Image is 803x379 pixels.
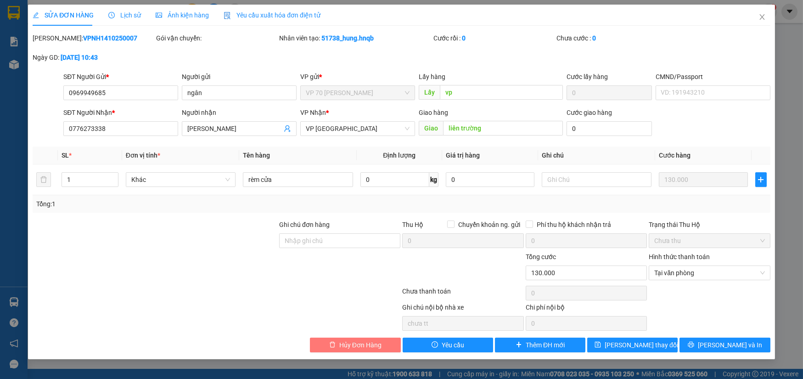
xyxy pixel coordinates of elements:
b: 0 [592,34,596,42]
span: Đơn vị tính [126,152,160,159]
span: clock-circle [108,12,115,18]
span: [PERSON_NAME] thay đổi [605,340,678,350]
span: VP Quảng Bình [306,122,410,136]
div: Tổng: 1 [36,199,310,209]
span: VP 70 Nguyễn Hoàng [306,86,410,100]
span: Chưa thu [654,234,764,248]
label: Cước giao hàng [567,109,612,116]
span: Ảnh kiện hàng [156,11,209,19]
input: Dọc đường [440,85,563,100]
div: Người nhận [182,107,297,118]
b: 0 [462,34,466,42]
span: plus [516,341,522,349]
span: plus [756,176,766,183]
span: SL [62,152,69,159]
span: picture [156,12,162,18]
input: Cước lấy hàng [567,85,651,100]
span: save [595,341,601,349]
button: plus [755,172,767,187]
span: Khác [131,173,230,187]
input: 0 [659,172,747,187]
span: VP 70 [PERSON_NAME] [5,51,60,68]
button: Close [749,5,775,30]
input: Ghi Chú [542,172,652,187]
img: icon [224,12,231,19]
div: Chưa thanh toán [402,286,525,302]
div: Chi phí nội bộ [526,302,647,316]
div: Cước rồi : [433,33,555,43]
b: VPNH1410250007 [83,34,137,42]
span: Tổng cước [526,253,556,260]
div: Chưa cước : [556,33,678,43]
span: Thu Hộ [402,221,423,228]
span: Tên hàng [243,152,270,159]
span: Định lượng [383,152,416,159]
span: Cước hàng [659,152,691,159]
span: Lịch sử [108,11,141,19]
span: Lấy hàng [419,73,445,80]
div: SĐT Người Nhận [63,107,178,118]
input: Ghi chú đơn hàng [279,233,400,248]
button: plusThêm ĐH mới [495,338,585,352]
input: Cước giao hàng [567,121,651,136]
span: Giá trị hàng [446,152,480,159]
button: save[PERSON_NAME] thay đổi [587,338,678,352]
div: Trạng thái Thu Hộ [649,220,770,230]
div: Người gửi [182,72,297,82]
span: Chuyển khoản ng. gửi [455,220,524,230]
div: Ghi chú nội bộ nhà xe [402,302,523,316]
span: [PERSON_NAME] và In [698,340,762,350]
label: Ghi chú đơn hàng [279,221,330,228]
button: printer[PERSON_NAME] và In [679,338,770,352]
div: Gói vận chuyển: [156,33,277,43]
span: Yêu cầu xuất hóa đơn điện tử [224,11,320,19]
span: user-add [284,125,291,132]
button: exclamation-circleYêu cầu [403,338,493,352]
input: VD: Bàn, Ghế [243,172,353,187]
label: Hình thức thanh toán [649,253,710,260]
span: VẬN TẢI HOÀNG NAM [22,17,107,27]
button: delete [36,172,51,187]
div: Ngày GD: [33,52,154,62]
b: 51738_hung.hnqb [321,34,374,42]
span: exclamation-circle [432,341,438,349]
span: delete [329,341,336,349]
input: Dọc đường [443,121,563,136]
span: Giao hàng [419,109,448,116]
span: VP Nhận [300,109,326,116]
span: Thêm ĐH mới [526,340,565,350]
span: printer [688,341,694,349]
th: Ghi chú [538,147,656,164]
span: PHIẾU NHẬN HÀNG [27,5,103,15]
span: Phí thu hộ khách nhận trả [533,220,615,230]
span: Tại văn phòng [654,266,764,280]
span: Hủy Đơn Hàng [339,340,382,350]
div: Nhân viên tạo: [279,33,432,43]
span: Giao [419,121,443,136]
span: edit [33,12,39,18]
span: kg [429,172,438,187]
span: Lấy [419,85,440,100]
button: deleteHủy Đơn Hàng [310,338,400,352]
div: [PERSON_NAME]: [33,33,154,43]
div: VP gửi [300,72,415,82]
div: CMND/Passport [656,72,770,82]
span: SỬA ĐƠN HÀNG [33,11,94,19]
b: [DATE] 10:43 [61,54,98,61]
label: Cước lấy hàng [567,73,608,80]
span: close [758,13,766,21]
span: Yêu cầu [442,340,464,350]
div: SĐT Người Gửi [63,72,178,82]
